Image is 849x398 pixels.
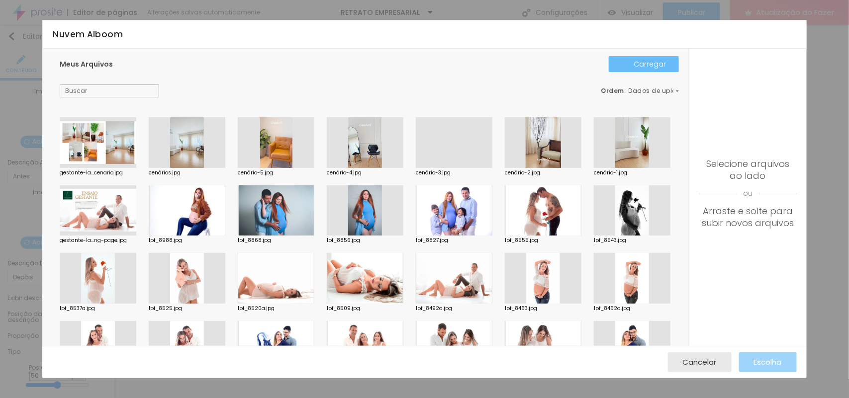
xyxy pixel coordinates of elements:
[238,169,273,176] font: cenário-5.jpg
[668,352,732,372] button: Cancelar
[505,305,537,312] font: lpf_8463.jpg
[238,237,271,244] font: lpf_8868.jpg
[739,352,797,372] button: Escolha
[609,56,679,72] button: ÍconeCarregar
[150,87,157,94] img: Ícone
[683,357,717,367] font: Cancelar
[60,169,123,176] font: gestante-la...cenario.jpg
[416,305,452,312] font: lpf_8492a.jpg
[718,74,778,133] img: Ícone
[702,205,794,229] font: Arraste e solte para subir novos arquivos
[594,169,627,176] font: cenário-1.jpg
[624,86,626,95] font: :
[60,237,127,244] font: gestante-la...ng-page.jpg
[743,188,753,198] font: ou
[327,305,360,312] font: lpf_8509.jpg
[629,86,686,95] font: Dados de upload
[706,158,789,182] font: Selecione arquivos ao lado
[149,305,182,312] font: lpf_8525.jpg
[594,237,626,244] font: lpf_8543.jpg
[60,84,159,97] input: Buscar
[416,169,451,176] font: cenário-3.jpg
[754,357,782,367] font: Escolha
[621,60,629,68] img: Ícone
[634,59,666,69] font: Carregar
[505,169,540,176] font: cenário-2.jpg
[594,305,630,312] font: lpf_8462a.jpg
[149,237,182,244] font: lpf_8988.jpg
[327,169,362,176] font: cenário-4.jpg
[238,305,275,312] font: lpf_8520a.jpg
[149,169,181,176] font: cenários.jpg
[53,28,123,40] font: Nuvem Alboom
[60,59,113,69] font: Meus Arquivos
[601,86,625,95] font: Ordem
[416,237,448,244] font: lpf_8827.jpg
[60,305,95,312] font: lpf_8537a.jpg
[327,237,360,244] font: lpf_8856.jpg
[505,237,538,244] font: lpf_8555.jpg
